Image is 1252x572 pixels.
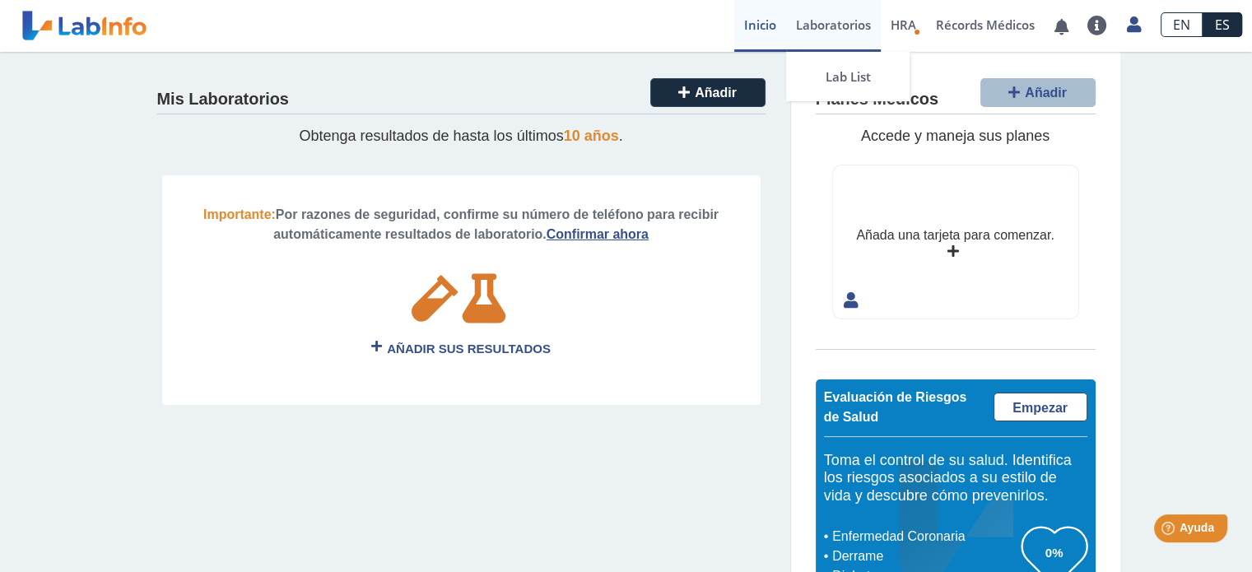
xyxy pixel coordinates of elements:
[1012,401,1068,415] span: Empezar
[1105,508,1234,554] iframe: Help widget launcher
[824,452,1087,505] h5: Toma el control de su salud. Identifica los riesgos asociados a su estilo de vida y descubre cómo...
[157,90,289,109] h4: Mis Laboratorios
[564,128,619,144] span: 10 años
[856,226,1054,245] div: Añada una tarjeta para comenzar.
[387,340,551,359] span: Añadir sus Resultados
[547,227,649,241] a: Confirmar ahora
[1025,86,1067,100] span: Añadir
[203,207,276,221] b: Importante:
[1203,12,1242,37] a: ES
[828,527,1022,546] li: Enfermedad Coronaria
[824,390,967,424] span: Evaluación de Riesgos de Salud
[203,207,719,241] span: Por razones de seguridad, confirme su número de teléfono para recibir automáticamente resultados ...
[786,52,910,101] a: Lab List
[299,128,622,144] span: Obtenga resultados de hasta los últimos .
[650,78,766,107] button: Añadir
[891,16,916,33] span: HRA
[980,78,1096,107] button: Añadir
[695,86,737,100] span: Añadir
[1161,12,1203,37] a: EN
[828,546,1022,566] li: Derrame
[994,393,1087,421] a: Empezar
[1022,542,1087,563] h3: 0%
[861,128,1050,144] span: Accede y maneja sus planes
